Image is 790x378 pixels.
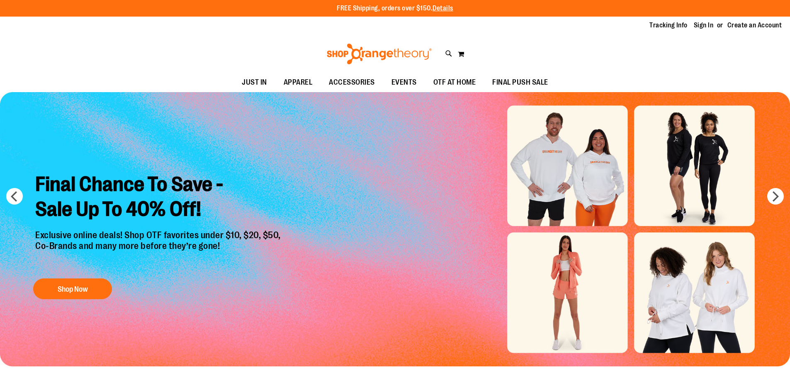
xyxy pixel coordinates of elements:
h2: Final Chance To Save - Sale Up To 40% Off! [29,166,289,230]
span: ACCESSORIES [329,73,375,92]
a: Tracking Info [649,21,688,30]
button: next [767,188,784,205]
span: APPAREL [284,73,313,92]
a: Details [433,5,453,12]
button: prev [6,188,23,205]
a: Final Chance To Save -Sale Up To 40% Off! Exclusive online deals! Shop OTF favorites under $10, $... [29,166,289,304]
span: JUST IN [242,73,267,92]
a: Sign In [694,21,714,30]
button: Shop Now [33,278,112,299]
span: FINAL PUSH SALE [492,73,548,92]
a: Create an Account [727,21,782,30]
img: Shop Orangetheory [326,44,433,64]
span: EVENTS [391,73,417,92]
p: FREE Shipping, orders over $150. [337,4,453,13]
span: OTF AT HOME [433,73,476,92]
p: Exclusive online deals! Shop OTF favorites under $10, $20, $50, Co-Brands and many more before th... [29,230,289,271]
